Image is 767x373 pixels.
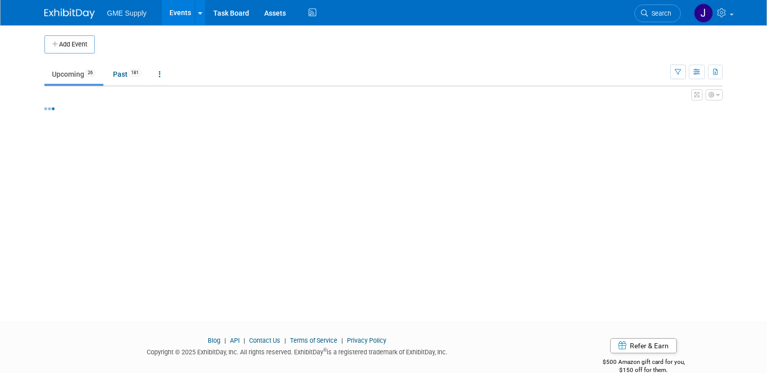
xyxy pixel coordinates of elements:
a: Terms of Service [290,337,337,344]
div: Copyright © 2025 ExhibitDay, Inc. All rights reserved. ExhibitDay is a registered trademark of Ex... [44,345,549,357]
img: John Medina [694,4,713,23]
a: API [230,337,240,344]
a: Privacy Policy [347,337,386,344]
span: Search [648,10,671,17]
span: | [241,337,248,344]
span: | [282,337,288,344]
button: Add Event [44,35,95,54]
img: loading... [44,108,54,110]
span: | [339,337,345,344]
span: 26 [85,69,96,77]
a: Search [634,5,681,22]
a: Refer & Earn [610,338,677,353]
span: | [222,337,228,344]
span: GME Supply [107,9,147,17]
a: Blog [208,337,220,344]
sup: ® [323,347,327,353]
img: ExhibitDay [44,9,95,19]
a: Contact Us [249,337,280,344]
a: Upcoming26 [44,65,103,84]
a: Past181 [105,65,149,84]
span: 181 [128,69,142,77]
